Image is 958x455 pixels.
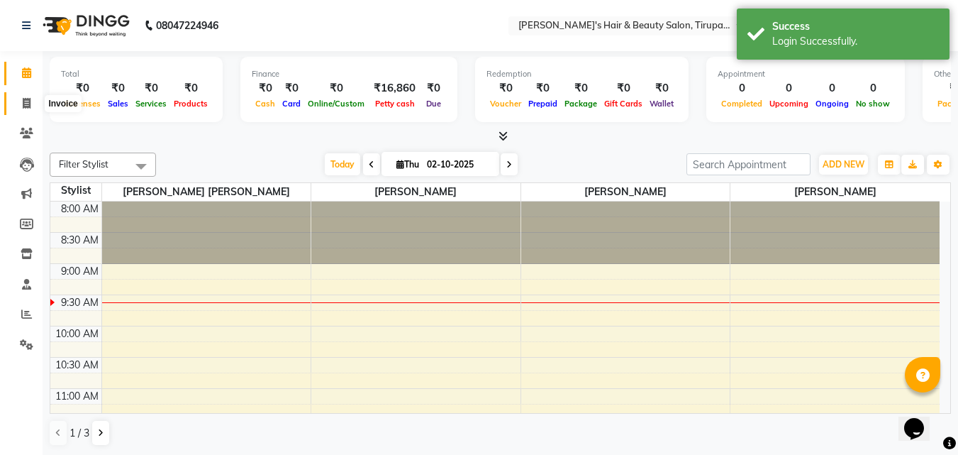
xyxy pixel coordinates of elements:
[812,80,852,97] div: 0
[525,80,561,97] div: ₹0
[852,80,893,97] div: 0
[52,389,101,404] div: 11:00 AM
[601,99,646,109] span: Gift Cards
[730,183,940,201] span: [PERSON_NAME]
[601,80,646,97] div: ₹0
[170,80,211,97] div: ₹0
[58,295,101,310] div: 9:30 AM
[36,6,133,45] img: logo
[59,158,108,170] span: Filter Stylist
[156,6,218,45] b: 08047224946
[252,80,279,97] div: ₹0
[52,358,101,373] div: 10:30 AM
[132,99,170,109] span: Services
[772,34,939,49] div: Login Successfully.
[279,80,304,97] div: ₹0
[52,327,101,341] div: 10:00 AM
[486,99,525,109] span: Voucher
[646,80,677,97] div: ₹0
[772,19,939,34] div: Success
[525,99,561,109] span: Prepaid
[486,68,677,80] div: Redemption
[304,99,368,109] span: Online/Custom
[521,183,730,201] span: [PERSON_NAME]
[766,80,812,97] div: 0
[58,202,101,216] div: 8:00 AM
[311,183,520,201] span: [PERSON_NAME]
[58,264,101,279] div: 9:00 AM
[252,99,279,109] span: Cash
[50,183,101,198] div: Stylist
[718,80,766,97] div: 0
[61,80,104,97] div: ₹0
[718,99,766,109] span: Completed
[279,99,304,109] span: Card
[372,99,418,109] span: Petty cash
[421,80,446,97] div: ₹0
[823,159,864,170] span: ADD NEW
[812,99,852,109] span: Ongoing
[104,99,132,109] span: Sales
[325,153,360,175] span: Today
[61,68,211,80] div: Total
[304,80,368,97] div: ₹0
[423,99,445,109] span: Due
[58,233,101,248] div: 8:30 AM
[423,154,494,175] input: 2025-10-02
[686,153,811,175] input: Search Appointment
[718,68,893,80] div: Appointment
[170,99,211,109] span: Products
[252,68,446,80] div: Finance
[766,99,812,109] span: Upcoming
[69,426,89,441] span: 1 / 3
[368,80,421,97] div: ₹16,860
[852,99,893,109] span: No show
[561,80,601,97] div: ₹0
[45,95,81,112] div: Invoice
[486,80,525,97] div: ₹0
[132,80,170,97] div: ₹0
[102,183,311,201] span: [PERSON_NAME] [PERSON_NAME]
[898,398,944,441] iframe: chat widget
[646,99,677,109] span: Wallet
[393,159,423,170] span: Thu
[819,155,868,175] button: ADD NEW
[561,99,601,109] span: Package
[104,80,132,97] div: ₹0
